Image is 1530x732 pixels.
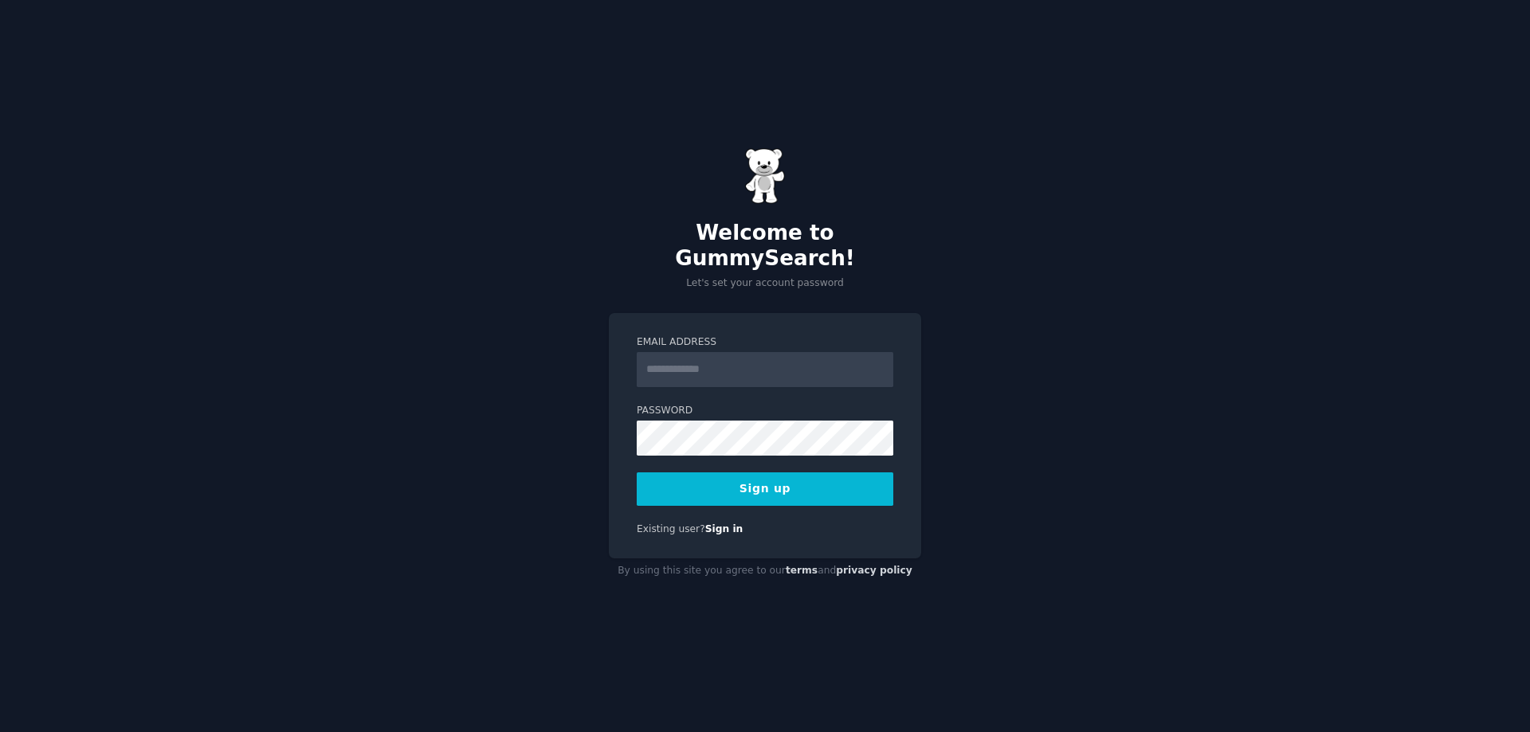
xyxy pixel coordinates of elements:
div: By using this site you agree to our and [609,558,921,584]
span: Existing user? [637,523,705,534]
a: terms [786,565,818,576]
a: privacy policy [836,565,912,576]
img: Gummy Bear [745,148,785,204]
label: Email Address [637,335,893,350]
h2: Welcome to GummySearch! [609,221,921,271]
a: Sign in [705,523,743,534]
button: Sign up [637,472,893,506]
label: Password [637,404,893,418]
p: Let's set your account password [609,276,921,291]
